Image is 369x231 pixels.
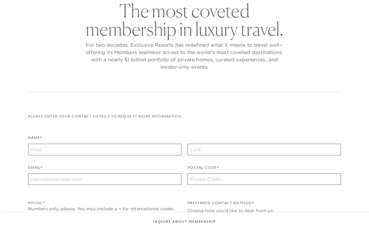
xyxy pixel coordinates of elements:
[28,173,181,185] input: name@example.com
[28,135,42,144] label: Name*
[188,200,254,209] legend: Preferred Contact Method*
[28,200,181,206] div: Phone*
[188,165,219,174] label: Postal Code*
[28,114,341,119] p: Please enter your contact details to request more information:
[84,41,285,70] p: For two decades, Exclusive Resorts has redefined what it means to travel well—offering its Member...
[346,7,353,12] button: Open navigation
[28,144,181,155] input: First
[28,206,181,212] div: Numbers only, please. You may include a + for international codes.
[84,2,285,38] h2: The most coveted membership in luxury travel.
[188,208,341,214] div: Choose how you'd like to hear from us:
[188,144,341,155] input: Last
[188,173,341,185] input: Postal Code
[28,165,42,174] label: Email*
